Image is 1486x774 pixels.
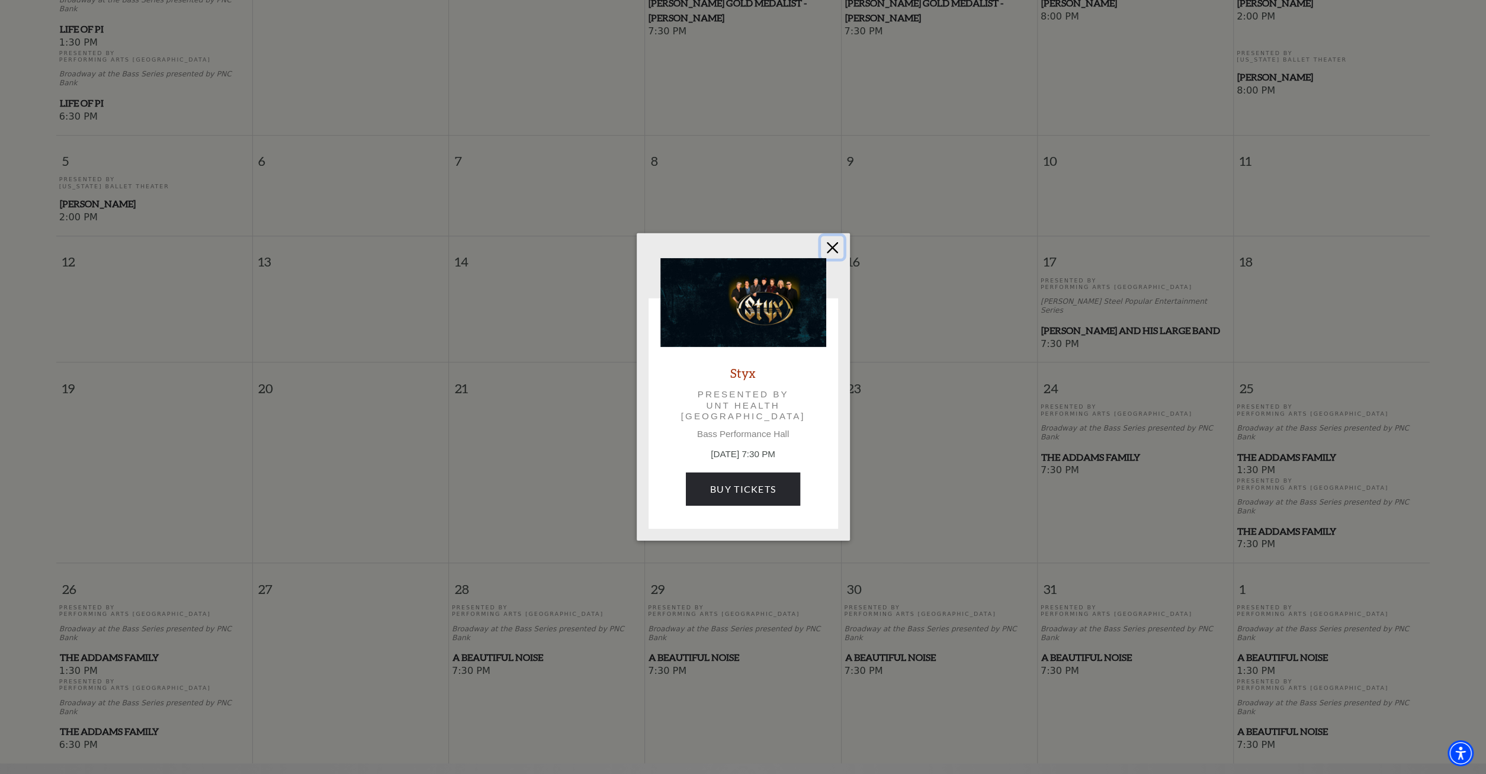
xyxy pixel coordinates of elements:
p: [DATE] 7:30 PM [660,448,826,461]
img: Styx [660,258,826,347]
a: Buy Tickets [686,473,800,506]
button: Close [821,236,843,259]
p: Bass Performance Hall [660,429,826,439]
div: Accessibility Menu [1448,740,1474,766]
p: Presented by UNT Health [GEOGRAPHIC_DATA] [677,389,810,422]
a: Styx [730,365,756,381]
